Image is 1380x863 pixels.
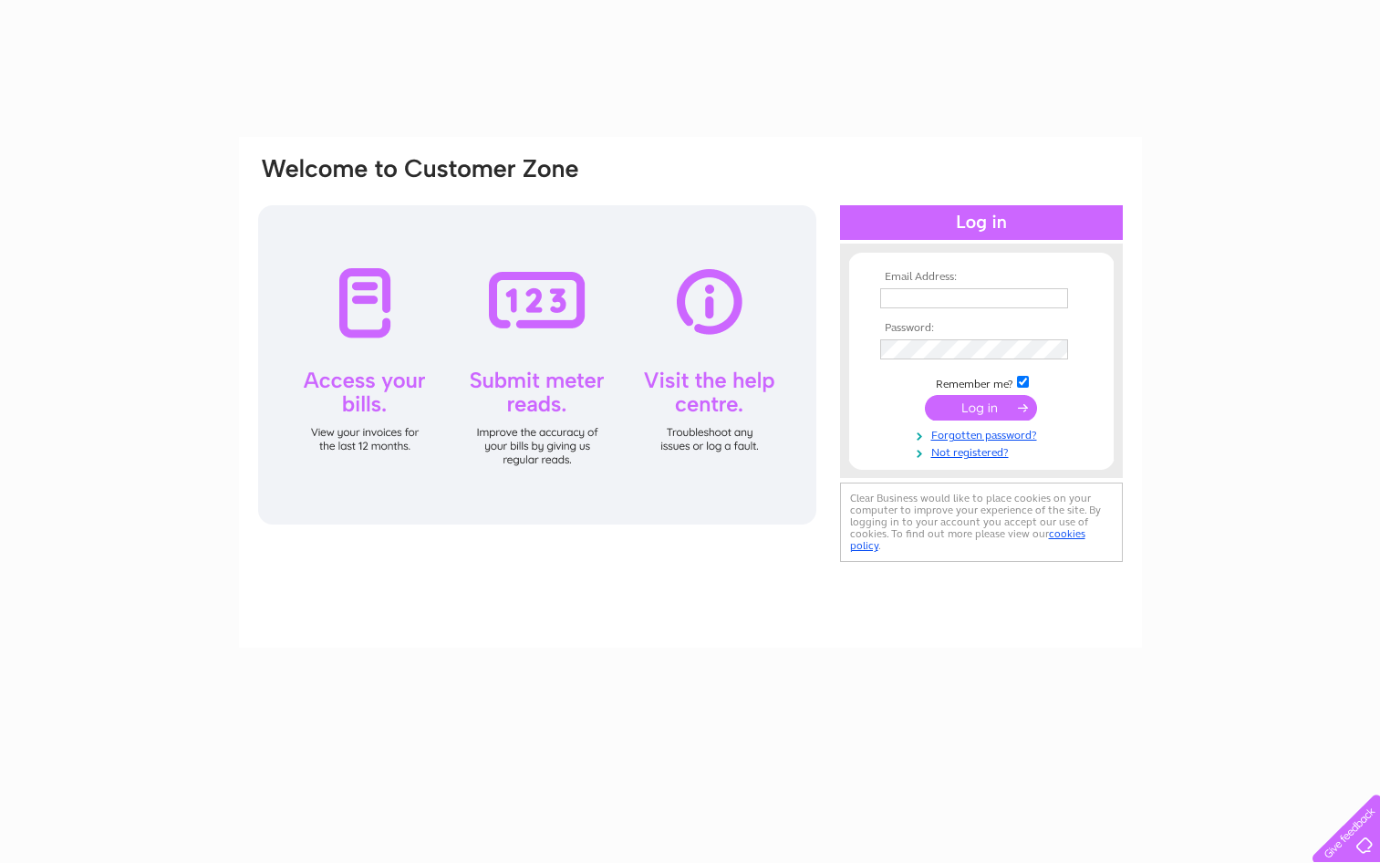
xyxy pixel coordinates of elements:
[840,483,1123,562] div: Clear Business would like to place cookies on your computer to improve your experience of the sit...
[925,395,1037,421] input: Submit
[876,322,1087,335] th: Password:
[850,527,1085,552] a: cookies policy
[876,271,1087,284] th: Email Address:
[880,425,1087,442] a: Forgotten password?
[880,442,1087,460] a: Not registered?
[876,373,1087,391] td: Remember me?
